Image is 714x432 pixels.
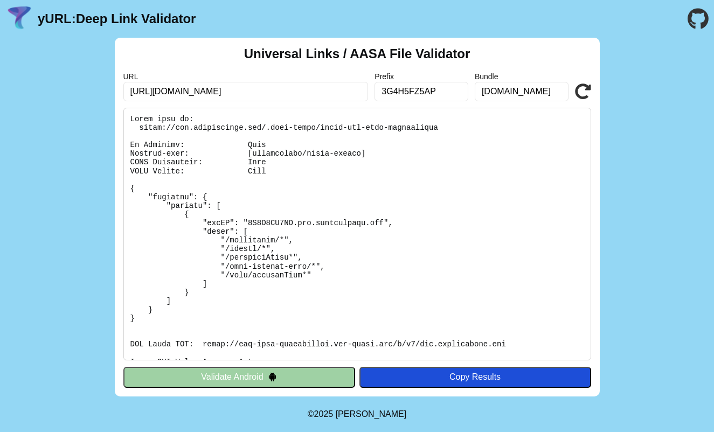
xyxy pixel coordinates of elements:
button: Validate Android [123,367,355,387]
img: yURL Logo [5,5,33,33]
label: Bundle [475,72,569,81]
h2: Universal Links / AASA File Validator [244,46,470,61]
img: droidIcon.svg [268,372,277,381]
button: Copy Results [359,367,591,387]
input: Required [123,82,369,101]
footer: © [308,396,406,432]
input: Optional [375,82,468,101]
span: 2025 [314,409,334,419]
div: Copy Results [365,372,586,382]
label: Prefix [375,72,468,81]
input: Optional [475,82,569,101]
a: Michael Ibragimchayev's Personal Site [336,409,407,419]
label: URL [123,72,369,81]
a: yURL:Deep Link Validator [38,11,196,26]
pre: Lorem ipsu do: sitam://con.adipiscinge.sed/.doei-tempo/incid-utl-etdo-magnaaliqua En Adminimv: Qu... [123,108,591,360]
